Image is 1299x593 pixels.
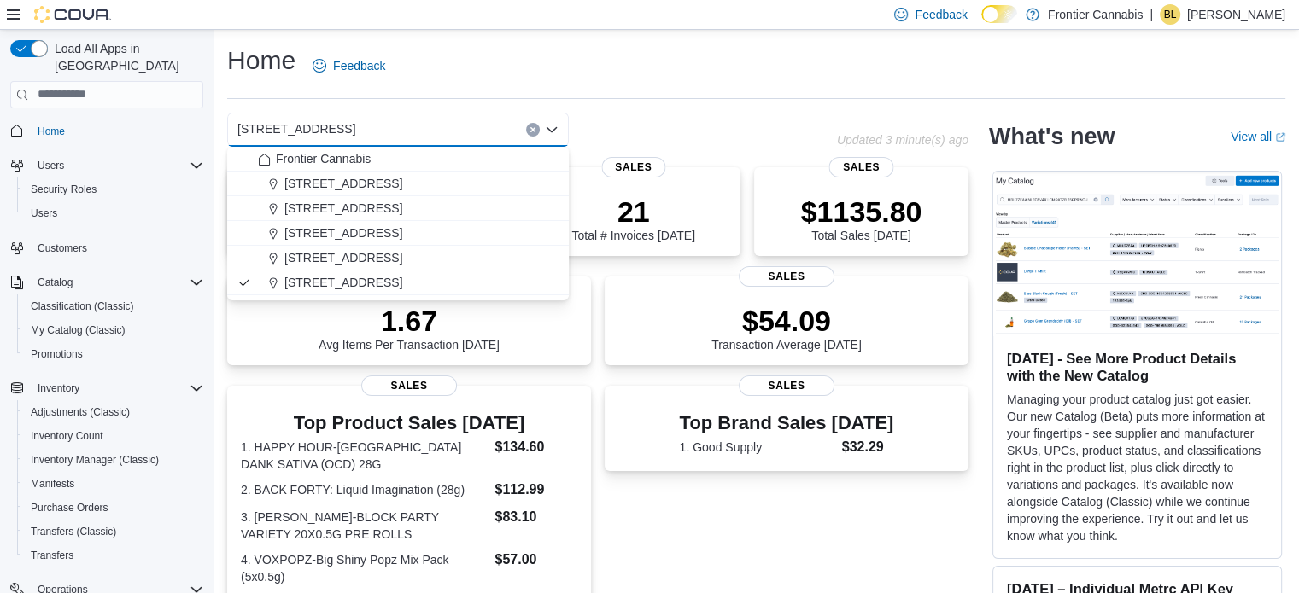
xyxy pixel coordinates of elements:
[1007,350,1267,384] h3: [DATE] - See More Product Details with the New Catalog
[227,246,569,270] button: [STREET_ADDRESS]
[842,437,894,457] dd: $32.29
[17,201,210,225] button: Users
[284,249,402,266] span: [STREET_ADDRESS]
[31,120,203,142] span: Home
[306,49,392,83] a: Feedback
[17,342,210,366] button: Promotions
[31,405,130,419] span: Adjustments (Classic)
[801,195,922,242] div: Total Sales [DATE]
[1007,391,1267,544] p: Managing your product catalog just got easier. Our new Catalog (Beta) puts more information at yo...
[24,474,81,494] a: Manifests
[24,179,203,200] span: Security Roles
[739,266,834,287] span: Sales
[284,175,402,192] span: [STREET_ADDRESS]
[31,206,57,220] span: Users
[3,154,210,177] button: Users
[241,439,488,473] dt: 1. HAPPY HOUR-[GEOGRAPHIC_DATA] DANK SATIVA (OCD) 28G
[801,195,922,229] p: $1135.80
[284,200,402,217] span: [STREET_ADDRESS]
[31,501,108,515] span: Purchase Orders
[1048,4,1143,25] p: Frontier Cannabis
[24,320,203,340] span: My Catalog (Classic)
[24,474,203,494] span: Manifests
[31,183,97,196] span: Security Roles
[361,375,457,396] span: Sales
[24,296,203,317] span: Classification (Classic)
[31,155,203,176] span: Users
[837,133,968,147] p: Updated 3 minute(s) ago
[981,23,982,24] span: Dark Mode
[333,57,385,74] span: Feedback
[24,402,137,422] a: Adjustments (Classic)
[284,274,402,291] span: [STREET_ADDRESS]
[1231,130,1285,143] a: View allExternal link
[17,496,210,520] button: Purchase Orders
[17,294,210,318] button: Classification (Classic)
[31,453,159,467] span: Inventory Manager (Classic)
[276,150,371,167] span: Frontier Cannabis
[1160,4,1180,25] div: Brionne Lavoie
[319,304,500,338] p: 1.67
[24,320,132,340] a: My Catalog (Classic)
[227,221,569,246] button: [STREET_ADDRESS]
[24,203,203,224] span: Users
[31,429,103,443] span: Inventory Count
[38,276,73,289] span: Catalog
[17,544,210,567] button: Transfers
[17,400,210,424] button: Adjustments (Classic)
[24,521,203,542] span: Transfers (Classic)
[981,5,1017,23] input: Dark Mode
[680,439,835,456] dt: 1. Good Supply
[38,241,87,255] span: Customers
[31,347,83,361] span: Promotions
[494,549,576,570] dd: $57.00
[227,270,569,295] button: [STREET_ADDRESS]
[711,304,862,338] p: $54.09
[1164,4,1177,25] span: BL
[284,224,402,241] span: [STREET_ADDRESS]
[571,195,694,242] div: Total # Invoices [DATE]
[24,497,115,518] a: Purchase Orders
[711,304,862,352] div: Transaction Average [DATE]
[31,378,86,398] button: Inventory
[24,344,203,364] span: Promotions
[17,177,210,201] button: Security Roles
[24,426,110,446] a: Inventory Count
[31,155,71,176] button: Users
[24,521,123,542] a: Transfers (Classic)
[24,450,166,470] a: Inventory Manager (Classic)
[17,424,210,448] button: Inventory Count
[31,237,203,259] span: Customers
[17,472,210,496] button: Manifests
[31,323,126,337] span: My Catalog (Classic)
[227,196,569,221] button: [STREET_ADDRESS]
[34,6,111,23] img: Cova
[17,448,210,472] button: Inventory Manager (Classic)
[31,238,94,259] a: Customers
[829,157,893,177] span: Sales
[241,509,488,543] dt: 3. [PERSON_NAME]-BLOCK PARTY VARIETY 20X0.5G PRE ROLLS
[1187,4,1285,25] p: [PERSON_NAME]
[24,203,64,224] a: Users
[31,272,79,293] button: Catalog
[3,235,210,260] button: Customers
[24,450,203,470] span: Inventory Manager (Classic)
[227,44,295,78] h1: Home
[526,123,540,137] button: Clear input
[571,195,694,229] p: 21
[494,480,576,500] dd: $112.99
[3,376,210,400] button: Inventory
[38,159,64,172] span: Users
[227,147,569,295] div: Choose from the following options
[31,299,134,313] span: Classification (Classic)
[3,119,210,143] button: Home
[24,179,103,200] a: Security Roles
[241,413,577,433] h3: Top Product Sales [DATE]
[48,40,203,74] span: Load All Apps in [GEOGRAPHIC_DATA]
[241,551,488,585] dt: 4. VOXPOPZ-Big Shiny Popz Mix Pack (5x0.5g)
[24,545,80,566] a: Transfers
[31,121,72,142] a: Home
[17,520,210,544] button: Transfers (Classic)
[31,525,116,538] span: Transfers (Classic)
[915,6,967,23] span: Feedback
